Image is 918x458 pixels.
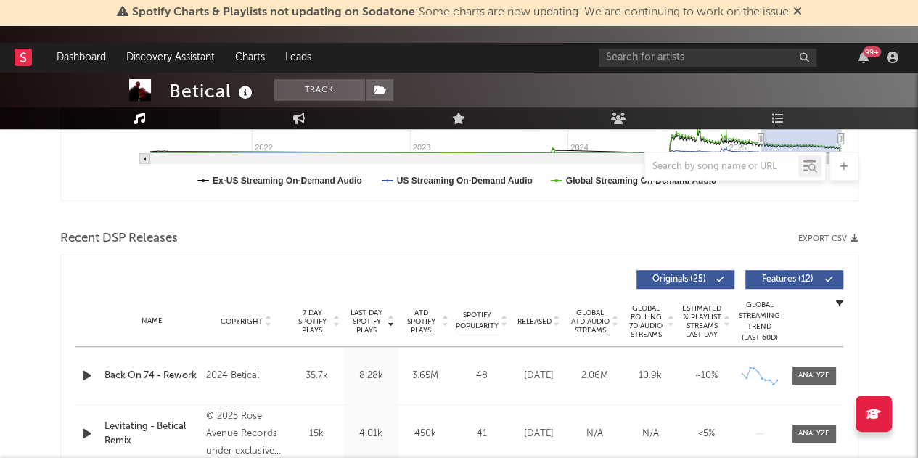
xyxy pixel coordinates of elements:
[793,7,802,18] span: Dismiss
[348,427,395,441] div: 4.01k
[682,427,731,441] div: <5%
[132,7,789,18] span: : Some charts are now updating. We are continuing to work on the issue
[221,317,263,326] span: Copyright
[682,304,722,339] span: Estimated % Playlist Streams Last Day
[402,308,440,335] span: ATD Spotify Plays
[626,369,675,383] div: 10.9k
[104,316,200,327] div: Name
[626,304,666,339] span: Global Rolling 7D Audio Streams
[274,79,365,101] button: Track
[755,275,821,284] span: Features ( 12 )
[402,427,449,441] div: 450k
[626,427,675,441] div: N/A
[293,308,332,335] span: 7 Day Spotify Plays
[293,369,340,383] div: 35.7k
[858,52,869,63] button: 99+
[169,79,256,103] div: Betical
[565,176,716,186] text: Global Streaming On-Demand Audio
[348,308,386,335] span: Last Day Spotify Plays
[46,43,116,72] a: Dashboard
[798,234,858,243] button: Export CSV
[515,427,563,441] div: [DATE]
[116,43,225,72] a: Discovery Assistant
[570,308,610,335] span: Global ATD Audio Streams
[570,369,619,383] div: 2.06M
[645,161,798,173] input: Search by song name or URL
[348,369,395,383] div: 8.28k
[456,310,499,332] span: Spotify Popularity
[275,43,321,72] a: Leads
[682,369,731,383] div: ~ 10 %
[60,230,178,248] span: Recent DSP Releases
[402,369,449,383] div: 3.65M
[104,369,200,383] a: Back On 74 - Rework
[599,49,816,67] input: Search for artists
[104,420,200,448] a: Levitating - Betical Remix
[570,427,619,441] div: N/A
[225,43,275,72] a: Charts
[738,300,782,343] div: Global Streaming Trend (Last 60D)
[396,176,532,186] text: US Streaming On-Demand Audio
[745,270,843,289] button: Features(12)
[456,427,507,441] div: 41
[863,46,881,57] div: 99 +
[456,369,507,383] div: 48
[213,176,362,186] text: Ex-US Streaming On-Demand Audio
[293,427,340,441] div: 15k
[206,367,285,385] div: 2024 Betical
[132,7,415,18] span: Spotify Charts & Playlists not updating on Sodatone
[646,275,713,284] span: Originals ( 25 )
[515,369,563,383] div: [DATE]
[636,270,734,289] button: Originals(25)
[517,317,552,326] span: Released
